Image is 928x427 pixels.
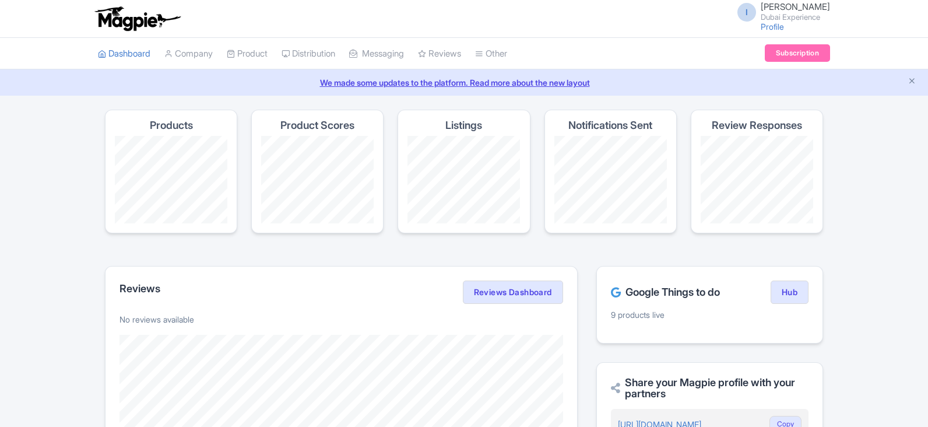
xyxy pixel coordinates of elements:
p: No reviews available [119,313,563,325]
span: I [737,3,756,22]
a: Product [227,38,268,70]
a: Other [475,38,507,70]
small: Dubai Experience [761,13,830,21]
a: Dashboard [98,38,150,70]
a: Subscription [765,44,830,62]
span: [PERSON_NAME] [761,1,830,12]
a: Company [164,38,213,70]
button: Close announcement [908,75,916,89]
h4: Products [150,120,193,131]
a: Reviews Dashboard [463,281,563,304]
h2: Share your Magpie profile with your partners [611,377,809,400]
h4: Review Responses [712,120,802,131]
a: Profile [761,22,784,32]
a: Distribution [282,38,335,70]
img: logo-ab69f6fb50320c5b225c76a69d11143b.png [92,6,182,32]
p: 9 products live [611,309,809,321]
a: I [PERSON_NAME] Dubai Experience [730,2,830,21]
a: We made some updates to the platform. Read more about the new layout [7,76,921,89]
a: Messaging [349,38,404,70]
a: Hub [771,281,809,304]
h2: Reviews [119,283,160,295]
h4: Listings [445,120,482,131]
h4: Notifications Sent [568,120,652,131]
h4: Product Scores [280,120,354,131]
a: Reviews [418,38,461,70]
h2: Google Things to do [611,286,720,298]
